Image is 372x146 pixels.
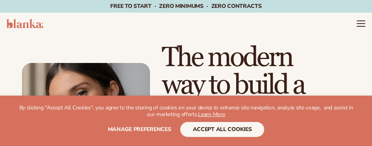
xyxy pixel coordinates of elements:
[198,111,225,118] a: Learn More
[110,2,261,10] span: Free to start · ZERO minimums · ZERO contracts
[6,19,43,28] img: logo
[356,19,366,28] summary: Menu
[108,122,171,137] button: Manage preferences
[108,126,171,133] span: Manage preferences
[180,122,265,137] button: accept all cookies
[16,105,356,118] p: By clicking "Accept All Cookies", you agree to the storing of cookies on your device to enhance s...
